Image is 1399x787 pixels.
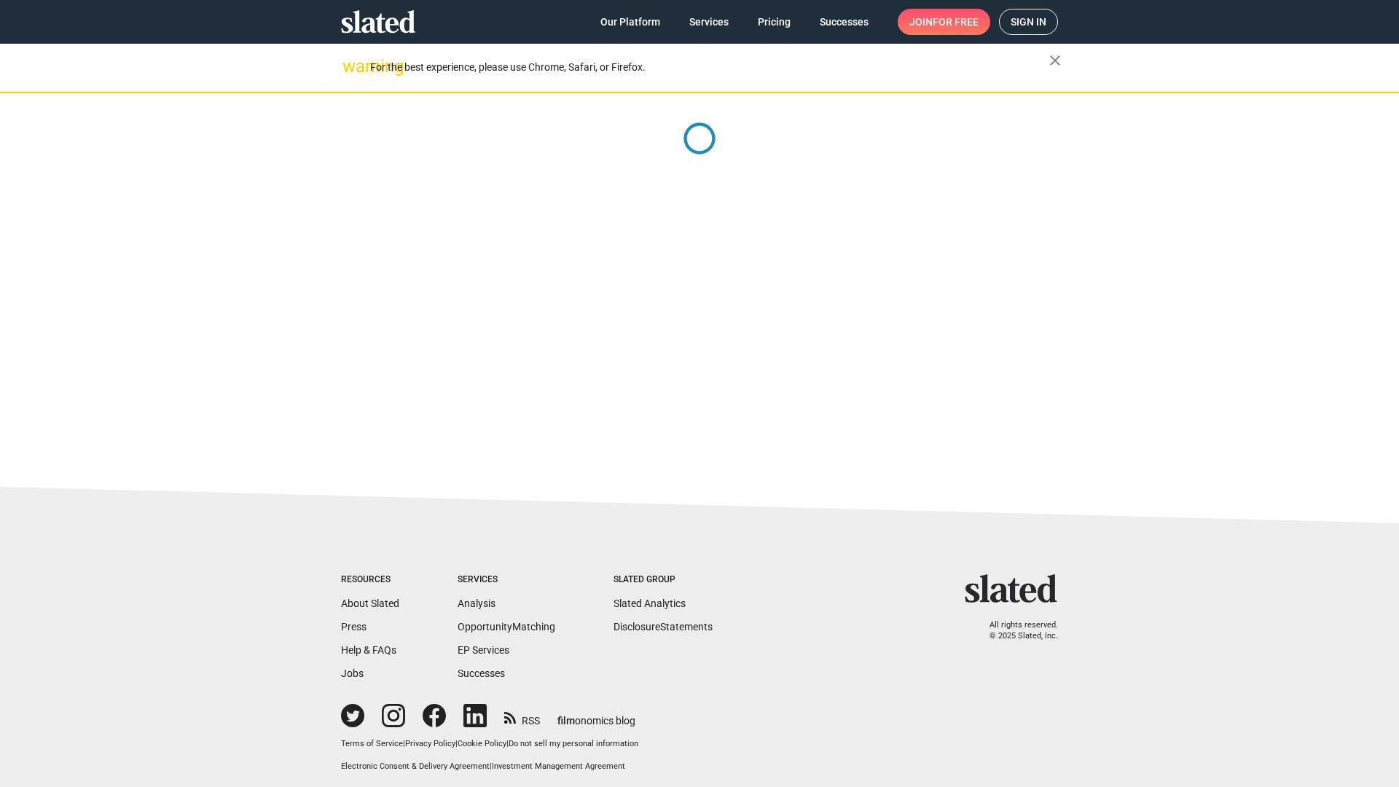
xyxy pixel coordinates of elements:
[458,621,555,633] a: OpportunityMatching
[341,598,399,609] a: About Slated
[589,9,672,35] a: Our Platform
[455,739,458,748] span: |
[1046,52,1064,69] mat-icon: close
[898,9,990,35] a: Joinfor free
[458,644,509,656] a: EP Services
[1011,9,1046,34] span: Sign in
[458,667,505,679] a: Successes
[458,598,495,609] a: Analysis
[614,598,686,609] a: Slated Analytics
[341,739,403,748] a: Terms of Service
[341,574,399,586] div: Resources
[492,761,625,771] a: Investment Management Agreement
[342,58,360,75] mat-icon: warning
[808,9,880,35] a: Successes
[999,9,1058,35] a: Sign in
[458,739,506,748] a: Cookie Policy
[557,715,575,727] span: film
[820,9,869,35] span: Successes
[341,644,396,656] a: Help & FAQs
[370,58,1049,77] div: For the best experience, please use Chrome, Safari, or Firefox.
[614,574,713,586] div: Slated Group
[974,620,1058,641] p: All rights reserved. © 2025 Slated, Inc.
[689,9,729,35] span: Services
[490,761,492,771] span: |
[341,761,490,771] a: Electronic Consent & Delivery Agreement
[458,574,555,586] div: Services
[341,621,367,633] a: Press
[341,667,364,679] a: Jobs
[600,9,660,35] span: Our Platform
[557,702,635,728] a: filmonomics blog
[405,739,455,748] a: Privacy Policy
[403,739,405,748] span: |
[746,9,802,35] a: Pricing
[506,739,509,748] span: |
[504,705,540,728] a: RSS
[933,9,979,35] span: for free
[758,9,791,35] span: Pricing
[509,739,638,750] button: Do not sell my personal information
[909,9,979,35] span: Join
[678,9,740,35] a: Services
[614,621,713,633] a: DisclosureStatements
